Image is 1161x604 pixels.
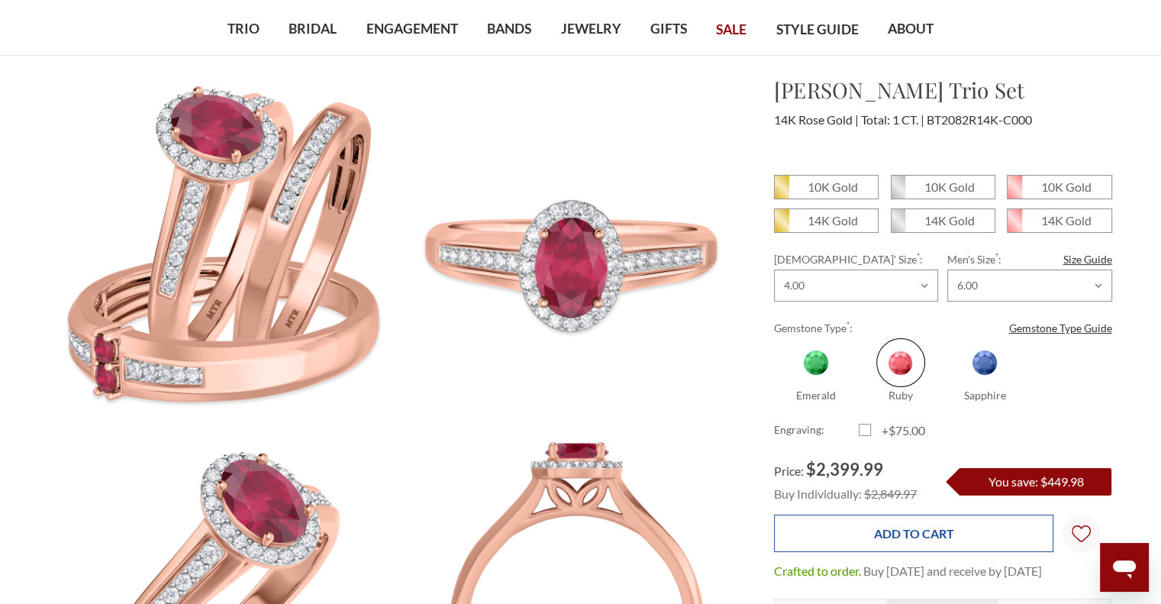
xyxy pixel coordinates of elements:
span: You save: $449.98 [988,474,1083,489]
span: 10K Yellow Gold [775,176,878,199]
a: TRIO [213,5,274,54]
em: 14K Gold [924,213,975,228]
span: STYLE GUIDE [776,20,859,40]
a: Gemstone Type Guide [1009,320,1112,336]
dt: Crafted to order. [774,562,861,580]
a: BANDS [472,5,546,54]
a: GIFTS [636,5,701,54]
label: +$75.00 [859,422,943,440]
img: Photo of Chrisoula 1 ct tw. Oval Solitaire Trio Set 14K Rose Gold [BT2082RE-C000] [400,75,749,424]
label: Gemstone Type : [774,320,1112,336]
span: Emerald [796,389,836,402]
label: Engraving: [774,422,859,440]
button: submenu toggle [501,54,517,56]
span: BANDS [487,19,531,39]
span: $2,849.97 [864,486,917,501]
input: Add to Cart [774,515,1053,552]
span: Ruby [888,389,913,402]
svg: Wish Lists [1072,476,1091,591]
h1: [PERSON_NAME] Trio Set [774,74,1112,106]
em: 14K Gold [808,213,858,228]
iframe: Button to launch messaging window [1100,543,1149,592]
a: BRIDAL [274,5,351,54]
span: 10K Rose Gold [1008,176,1111,199]
span: 14K Yellow Gold [775,209,878,232]
a: Size Guide [1063,251,1112,267]
em: 10K Gold [1041,179,1092,194]
span: GIFTS [650,19,687,39]
dd: Buy [DATE] and receive by [DATE] [863,562,1042,580]
em: 10K Gold [808,179,858,194]
span: Emerald [792,338,840,387]
span: 14K Rose Gold [774,112,859,127]
span: ENGAGEMENT [366,19,458,39]
button: submenu toggle [405,54,420,56]
span: SALE [716,20,747,40]
span: BT2082R14K-C000 [927,112,1032,127]
img: Photo of Chrisoula 1 ct tw. Oval Solitaire Trio Set 14K Rose Gold [BT2082R-C000] [50,75,399,424]
a: JEWELRY [546,5,635,54]
span: 14K White Gold [892,209,995,232]
span: TRIO [227,19,260,39]
button: submenu toggle [583,54,598,56]
em: 14K Gold [1041,213,1092,228]
span: Ruby [876,338,925,387]
span: Sapphire [964,389,1006,402]
span: $2,399.99 [806,459,883,480]
button: submenu toggle [305,54,321,56]
em: 10K Gold [924,179,975,194]
a: Wish Lists [1063,515,1101,553]
span: 10K White Gold [892,176,995,199]
span: JEWELRY [561,19,621,39]
a: SALE [701,5,761,55]
span: BRIDAL [289,19,337,39]
button: submenu toggle [236,54,251,56]
label: [DEMOGRAPHIC_DATA]' Size : [774,251,938,267]
span: Total: 1 CT. [861,112,924,127]
span: Sapphire [960,338,1009,387]
a: ENGAGEMENT [352,5,472,54]
span: 14K Rose Gold [1008,209,1111,232]
button: submenu toggle [661,54,676,56]
a: STYLE GUIDE [761,5,872,55]
span: Price: [774,463,804,478]
span: Buy Individually: [774,486,862,501]
label: Men's Size : [947,251,1111,267]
